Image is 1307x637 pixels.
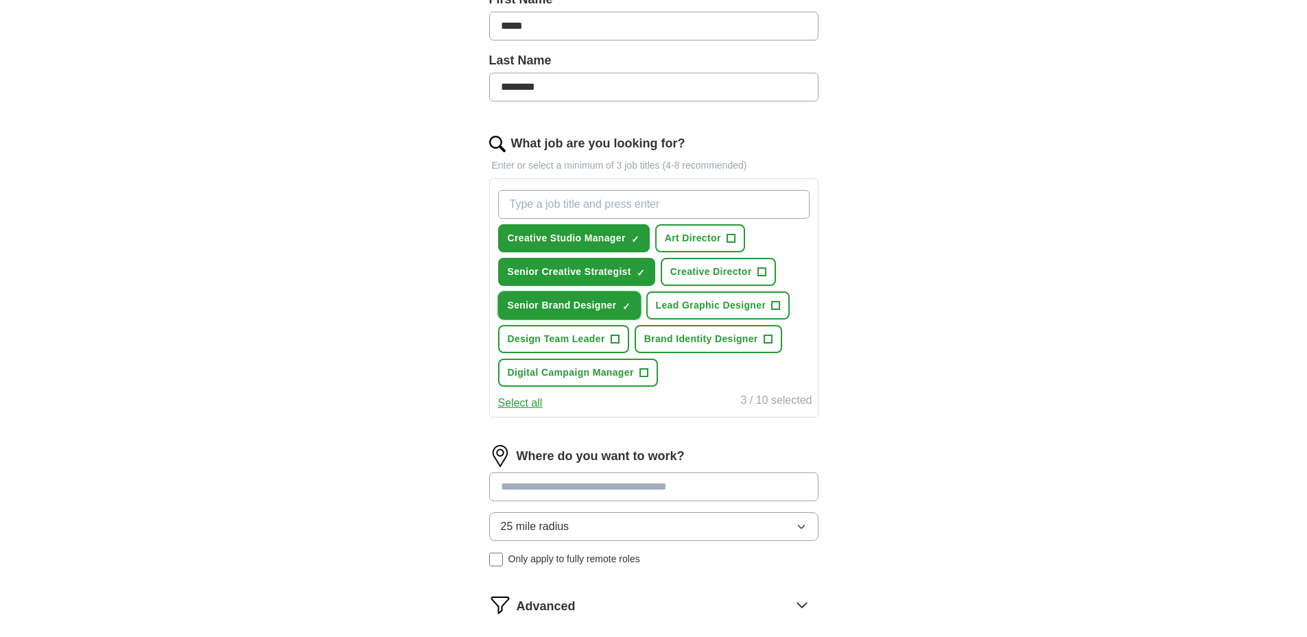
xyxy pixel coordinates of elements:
input: Type a job title and press enter [498,190,810,219]
button: Art Director [655,224,745,252]
button: Select all [498,395,543,411]
span: Senior Creative Strategist [508,265,631,279]
img: location.png [489,445,511,467]
span: Senior Brand Designer [508,298,617,313]
span: Only apply to fully remote roles [508,552,640,566]
span: Design Team Leader [508,332,605,346]
span: ✓ [637,267,645,278]
span: Brand Identity Designer [644,332,758,346]
label: Where do you want to work? [517,447,685,466]
label: What job are you looking for? [511,134,685,153]
button: Senior Brand Designer✓ [498,291,641,320]
button: Digital Campaign Manager [498,359,658,387]
span: Advanced [517,597,576,616]
input: Only apply to fully remote roles [489,553,503,566]
span: ✓ [631,234,639,245]
span: 25 mile radius [501,518,569,535]
label: Last Name [489,51,819,70]
span: Lead Graphic Designer [656,298,766,313]
img: filter [489,594,511,616]
button: Creative Director [661,258,776,286]
button: Design Team Leader [498,325,629,353]
img: search.png [489,136,506,152]
span: ✓ [622,301,631,312]
button: 25 mile radius [489,512,819,541]
span: Creative Studio Manager [508,231,626,245]
button: Creative Studio Manager✓ [498,224,650,252]
span: Art Director [665,231,721,245]
p: Enter or select a minimum of 3 job titles (4-8 recommended) [489,158,819,173]
button: Senior Creative Strategist✓ [498,258,655,286]
span: Creative Director [670,265,752,279]
button: Brand Identity Designer [635,325,782,353]
button: Lead Graphic Designer [646,291,790,320]
span: Digital Campaign Manager [508,365,634,380]
div: 3 / 10 selected [740,392,812,411]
